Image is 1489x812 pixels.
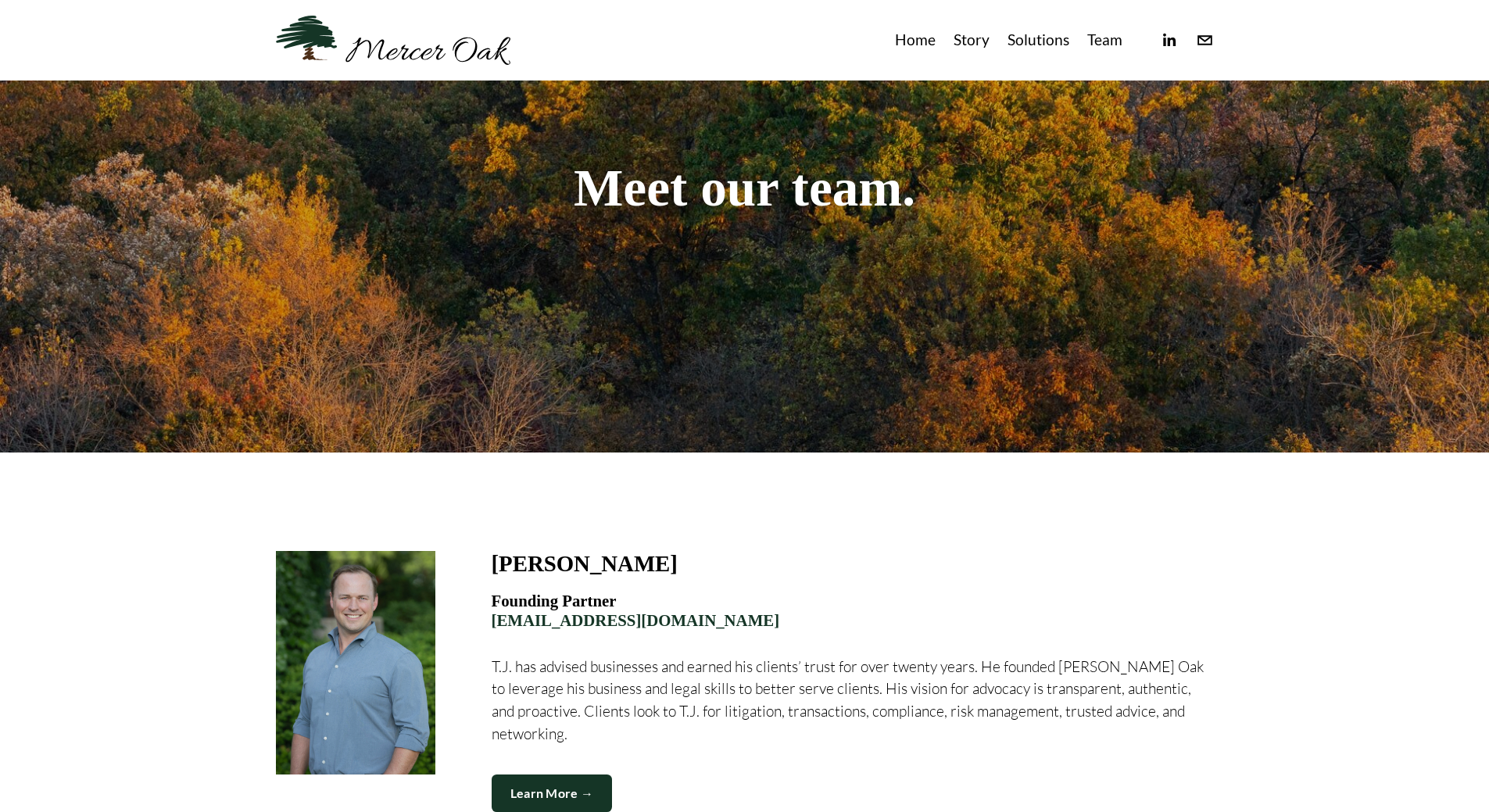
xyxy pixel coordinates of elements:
[1196,31,1214,49] a: info@merceroaklaw.com
[1008,27,1069,53] a: Solutions
[954,27,990,53] a: Story
[492,656,1214,746] p: T.J. has advised businesses and earned his clients’ trust for over twenty years. He founded [PERS...
[492,592,1214,630] h4: Founding Partner
[492,551,678,576] h3: [PERSON_NAME]
[1087,27,1122,53] a: Team
[276,161,1214,216] h1: Meet our team.
[492,611,780,629] a: [EMAIL_ADDRESS][DOMAIN_NAME]
[895,27,936,53] a: Home
[1160,31,1178,49] a: linkedin-unauth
